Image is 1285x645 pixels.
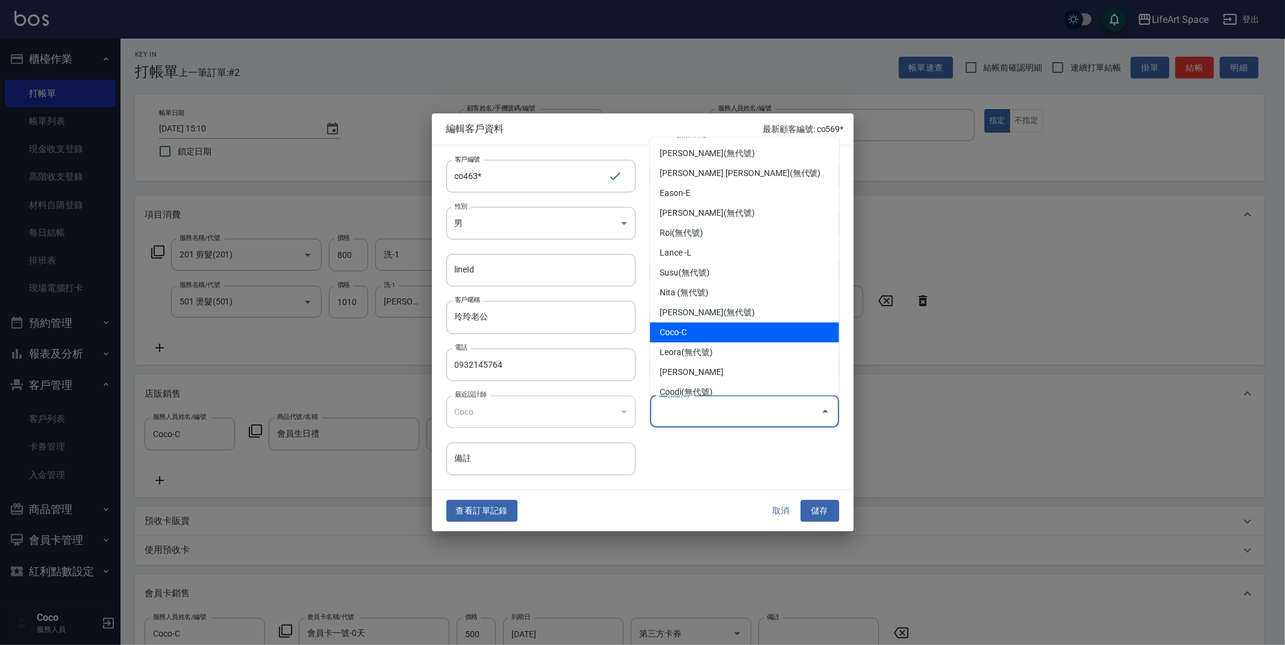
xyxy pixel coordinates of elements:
[801,500,839,522] button: 儲存
[650,263,839,283] li: Susu(無代號)
[650,322,839,342] li: Coco-C
[650,382,839,402] li: Coodi(無代號)
[446,207,636,239] div: 男
[650,163,839,183] li: [PERSON_NAME] [PERSON_NAME](無代號)
[650,203,839,223] li: [PERSON_NAME](無代號)
[650,143,839,163] li: [PERSON_NAME](無代號)
[455,343,467,352] label: 電話
[455,154,480,163] label: 客戶編號
[455,296,480,305] label: 客戶暱稱
[762,500,801,522] button: 取消
[446,500,517,522] button: 查看訂單記錄
[455,390,486,399] label: 最近設計師
[650,303,839,322] li: [PERSON_NAME](無代號)
[446,395,636,428] div: Coco
[658,390,690,399] label: 偏好設計師
[446,123,763,135] span: 編輯客戶資料
[650,183,839,203] li: Eason-E
[650,362,839,382] li: [PERSON_NAME]
[650,223,839,243] li: Roi(無代號)
[816,402,835,421] button: Close
[650,283,839,303] li: Nita (無代號)
[650,342,839,362] li: Leora(無代號)
[650,243,839,263] li: Lance -L
[763,123,843,136] p: 最新顧客編號: co569*
[455,201,467,210] label: 性別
